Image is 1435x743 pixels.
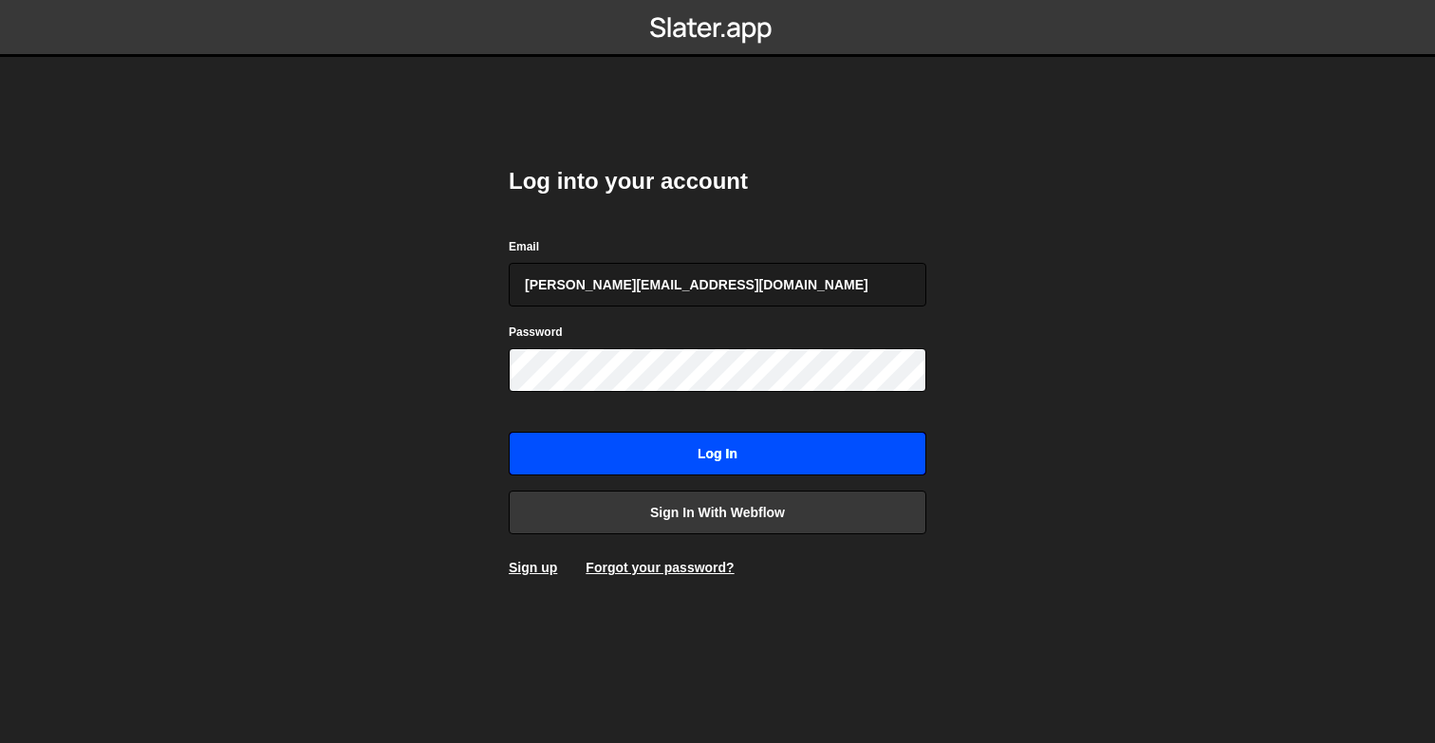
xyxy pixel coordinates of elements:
[509,432,926,475] input: Log in
[509,237,539,256] label: Email
[509,491,926,534] a: Sign in with Webflow
[509,166,926,196] h2: Log into your account
[509,560,557,575] a: Sign up
[586,560,734,575] a: Forgot your password?
[509,323,563,342] label: Password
